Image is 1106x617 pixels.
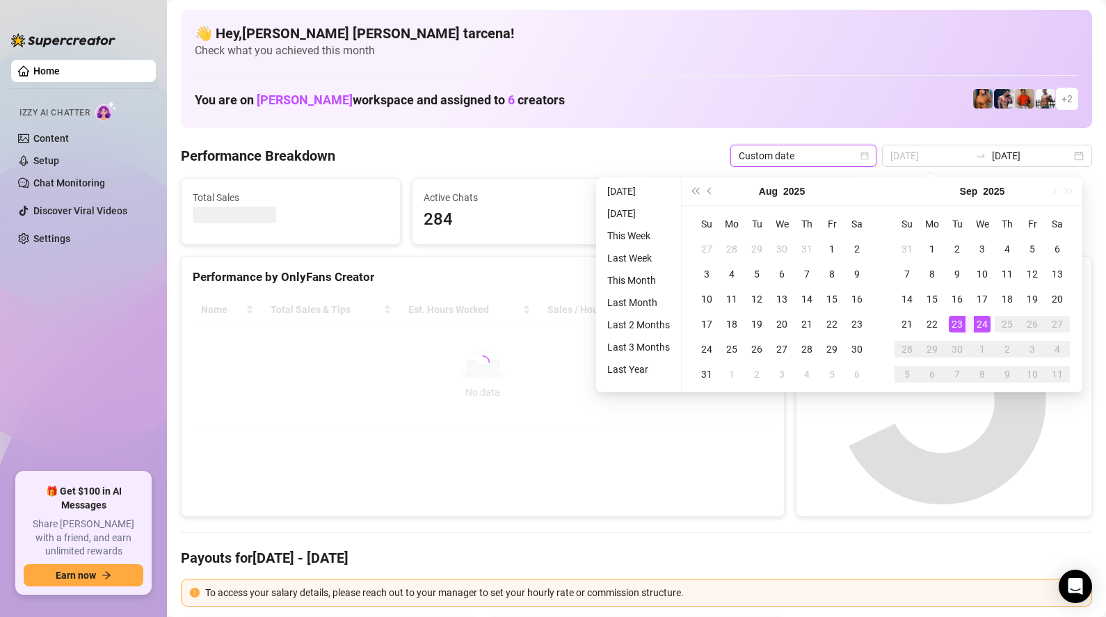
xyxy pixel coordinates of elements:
[945,362,970,387] td: 2025-10-07
[849,291,865,307] div: 16
[895,237,920,262] td: 2025-08-31
[819,211,844,237] th: Fr
[1020,287,1045,312] td: 2025-09-19
[899,366,915,383] div: 5
[799,316,815,332] div: 21
[783,177,805,205] button: Choose a year
[602,227,675,244] li: This Week
[181,146,335,166] h4: Performance Breakdown
[723,366,740,383] div: 1
[719,211,744,237] th: Mo
[739,145,868,166] span: Custom date
[744,362,769,387] td: 2025-09-02
[824,266,840,282] div: 8
[698,316,715,332] div: 17
[769,312,794,337] td: 2025-08-20
[473,353,492,372] span: loading
[899,266,915,282] div: 7
[1024,266,1041,282] div: 12
[698,341,715,358] div: 24
[181,548,1092,568] h4: Payouts for [DATE] - [DATE]
[895,211,920,237] th: Su
[995,211,1020,237] th: Th
[774,316,790,332] div: 20
[794,287,819,312] td: 2025-08-14
[33,133,69,144] a: Content
[895,287,920,312] td: 2025-09-14
[190,588,200,598] span: exclamation-circle
[920,237,945,262] td: 2025-09-01
[694,262,719,287] td: 2025-08-03
[995,237,1020,262] td: 2025-09-04
[719,287,744,312] td: 2025-08-11
[11,33,115,47] img: logo-BBDzfeDw.svg
[759,177,778,205] button: Choose a month
[744,337,769,362] td: 2025-08-26
[694,362,719,387] td: 2025-08-31
[1045,362,1070,387] td: 2025-10-11
[1015,89,1034,109] img: Justin
[195,93,565,108] h1: You are on workspace and assigned to creators
[769,211,794,237] th: We
[694,287,719,312] td: 2025-08-10
[193,268,773,287] div: Performance by OnlyFans Creator
[920,262,945,287] td: 2025-09-08
[723,291,740,307] div: 11
[844,237,869,262] td: 2025-08-02
[719,312,744,337] td: 2025-08-18
[195,24,1078,43] h4: 👋 Hey, [PERSON_NAME] [PERSON_NAME] tarcena !
[999,291,1016,307] div: 18
[1020,237,1045,262] td: 2025-09-05
[895,262,920,287] td: 2025-09-07
[974,266,991,282] div: 10
[1020,337,1045,362] td: 2025-10-03
[424,207,620,233] span: 284
[794,312,819,337] td: 2025-08-21
[824,291,840,307] div: 15
[799,241,815,257] div: 31
[694,312,719,337] td: 2025-08-17
[849,366,865,383] div: 6
[748,266,765,282] div: 5
[824,316,840,332] div: 22
[895,312,920,337] td: 2025-09-21
[844,262,869,287] td: 2025-08-09
[748,366,765,383] div: 2
[24,518,143,559] span: Share [PERSON_NAME] with a friend, and earn unlimited rewards
[719,337,744,362] td: 2025-08-25
[1024,341,1041,358] div: 3
[899,316,915,332] div: 21
[719,237,744,262] td: 2025-07-28
[973,89,993,109] img: JG
[1036,89,1055,109] img: JUSTIN
[824,341,840,358] div: 29
[819,262,844,287] td: 2025-08-08
[899,341,915,358] div: 28
[945,287,970,312] td: 2025-09-16
[748,291,765,307] div: 12
[920,312,945,337] td: 2025-09-22
[819,237,844,262] td: 2025-08-01
[193,190,389,205] span: Total Sales
[799,366,815,383] div: 4
[694,237,719,262] td: 2025-07-27
[774,266,790,282] div: 6
[999,316,1016,332] div: 25
[824,366,840,383] div: 5
[1024,366,1041,383] div: 10
[794,362,819,387] td: 2025-09-04
[860,152,869,160] span: calendar
[1059,570,1092,603] div: Open Intercom Messenger
[920,287,945,312] td: 2025-09-15
[974,291,991,307] div: 17
[1020,312,1045,337] td: 2025-09-26
[849,341,865,358] div: 30
[794,337,819,362] td: 2025-08-28
[924,316,940,332] div: 22
[970,211,995,237] th: We
[723,316,740,332] div: 18
[995,362,1020,387] td: 2025-10-09
[844,312,869,337] td: 2025-08-23
[970,287,995,312] td: 2025-09-17
[974,316,991,332] div: 24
